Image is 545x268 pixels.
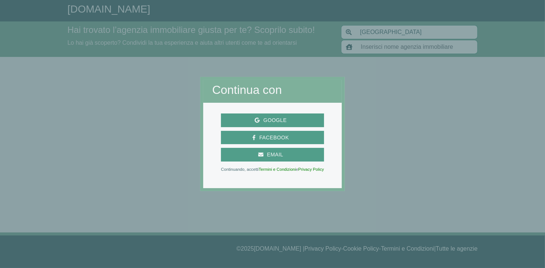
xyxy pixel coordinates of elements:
[298,167,324,172] a: Privacy Policy
[263,150,287,159] span: Email
[221,113,324,127] button: Google
[221,148,324,162] button: Email
[221,131,324,145] button: Facebook
[221,167,324,171] p: Continuando, accetti e
[256,133,293,142] span: Facebook
[260,116,290,125] span: Google
[212,83,333,97] h2: Continua con
[259,167,296,172] a: Termini e Condizioni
